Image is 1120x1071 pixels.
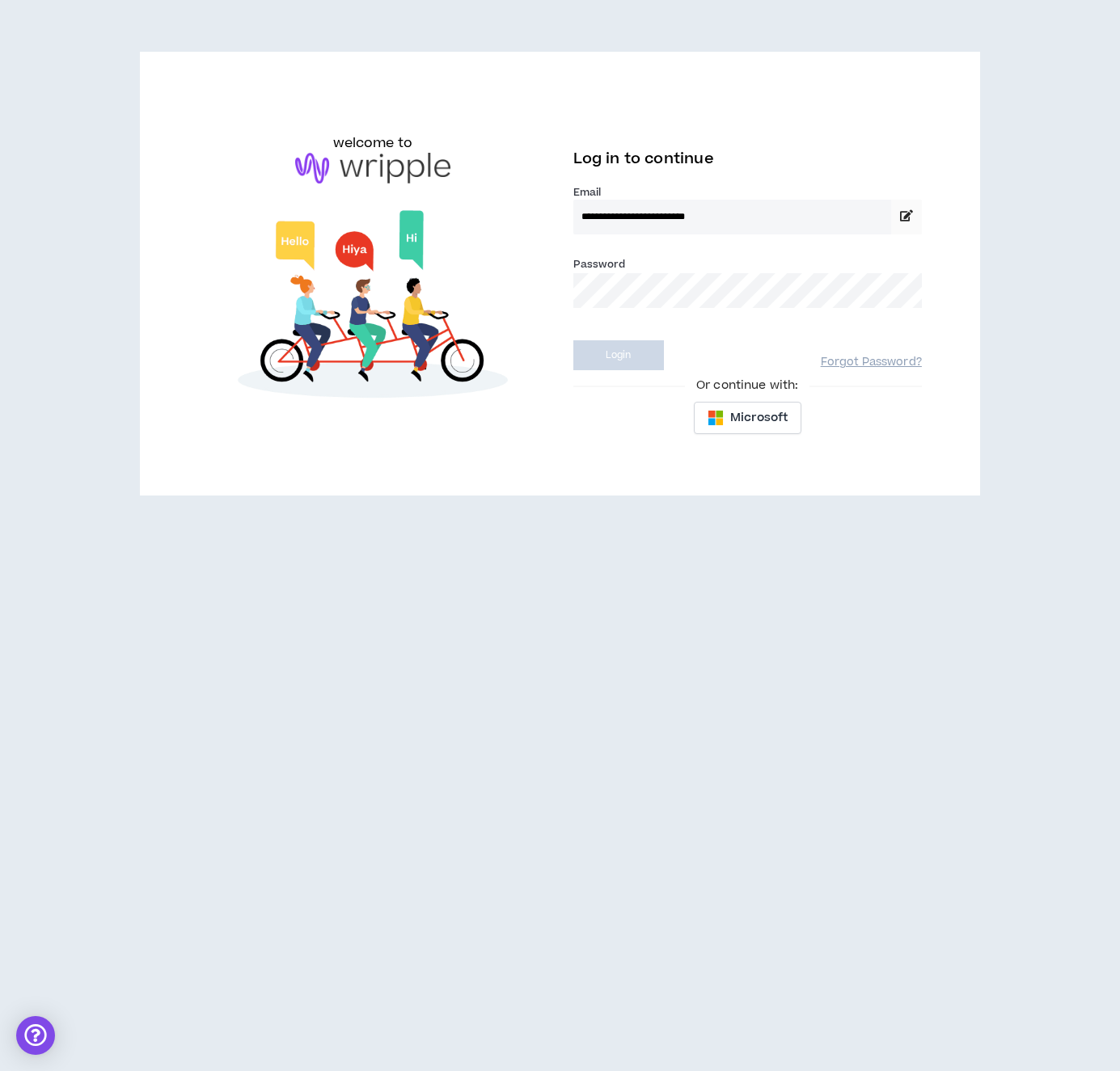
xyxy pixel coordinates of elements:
[685,377,809,394] span: Or continue with:
[573,257,626,272] label: Password
[295,153,450,183] img: logo-brand.png
[573,185,922,200] label: Email
[16,1016,55,1055] div: Open Intercom Messenger
[730,409,788,427] span: Microsoft
[821,355,922,370] a: Forgot Password?
[573,340,664,370] button: Login
[694,402,801,434] button: Microsoft
[198,200,547,415] img: Welcome to Wripple
[573,149,714,169] span: Log in to continue
[333,133,413,153] h6: welcome to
